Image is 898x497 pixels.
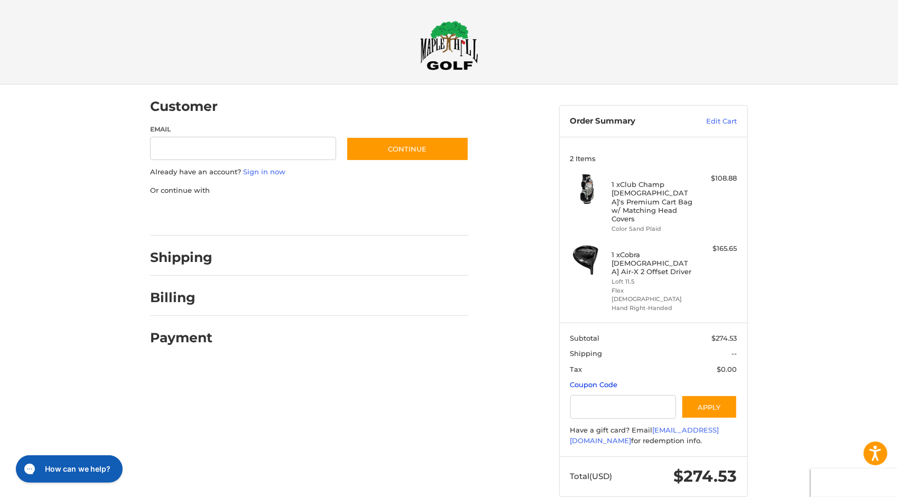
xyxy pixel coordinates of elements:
div: Have a gift card? Email for redemption info. [570,425,737,446]
button: Continue [346,137,469,161]
h3: Order Summary [570,116,684,127]
span: $274.53 [674,466,737,486]
span: $0.00 [717,365,737,373]
h2: Customer [150,98,218,115]
iframe: PayPal-paylater [236,206,316,225]
li: Color Sand Plaid [612,224,693,233]
li: Hand Right-Handed [612,304,693,313]
iframe: PayPal-venmo [326,206,405,225]
label: Email [150,125,336,134]
iframe: Google Customer Reviews [811,468,898,497]
a: Sign in now [243,167,285,176]
span: Tax [570,365,582,373]
span: Shipping [570,349,603,358]
div: $165.65 [696,243,737,254]
input: Gift Certificate or Coupon Code [570,395,677,419]
span: -- [732,349,737,358]
li: Loft 11.5 [612,277,693,286]
p: Already have an account? [150,167,469,177]
li: Flex [DEMOGRAPHIC_DATA] [612,286,693,304]
h3: 2 Items [570,154,737,163]
p: Or continue with [150,185,469,196]
h4: 1 x Cobra [DEMOGRAPHIC_DATA] Air-X 2 Offset Driver [612,250,693,276]
a: [EMAIL_ADDRESS][DOMAIN_NAME] [570,426,719,445]
span: Subtotal [570,334,600,342]
iframe: Gorgias live chat messenger [11,452,126,486]
h2: Payment [150,330,212,346]
span: $274.53 [712,334,737,342]
span: Total (USD) [570,471,613,481]
h2: Shipping [150,249,212,266]
div: $108.88 [696,173,737,184]
button: Apply [681,395,737,419]
img: Maple Hill Golf [420,21,478,70]
a: Edit Cart [684,116,737,127]
a: Coupon Code [570,380,618,389]
iframe: PayPal-paypal [147,206,226,225]
h4: 1 x Club Champ [DEMOGRAPHIC_DATA]'s Premium Cart Bag w/ Matching Head Covers [612,180,693,223]
h2: Billing [150,289,212,306]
